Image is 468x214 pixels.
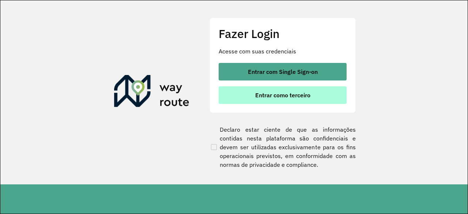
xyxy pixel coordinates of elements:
[210,125,356,169] label: Declaro estar ciente de que as informações contidas nesta plataforma são confidenciais e devem se...
[114,75,189,110] img: Roteirizador AmbevTech
[219,86,347,104] button: button
[219,27,347,41] h2: Fazer Login
[248,69,318,75] span: Entrar com Single Sign-on
[219,63,347,80] button: button
[219,47,347,56] p: Acesse com suas credenciais
[255,92,310,98] span: Entrar como terceiro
